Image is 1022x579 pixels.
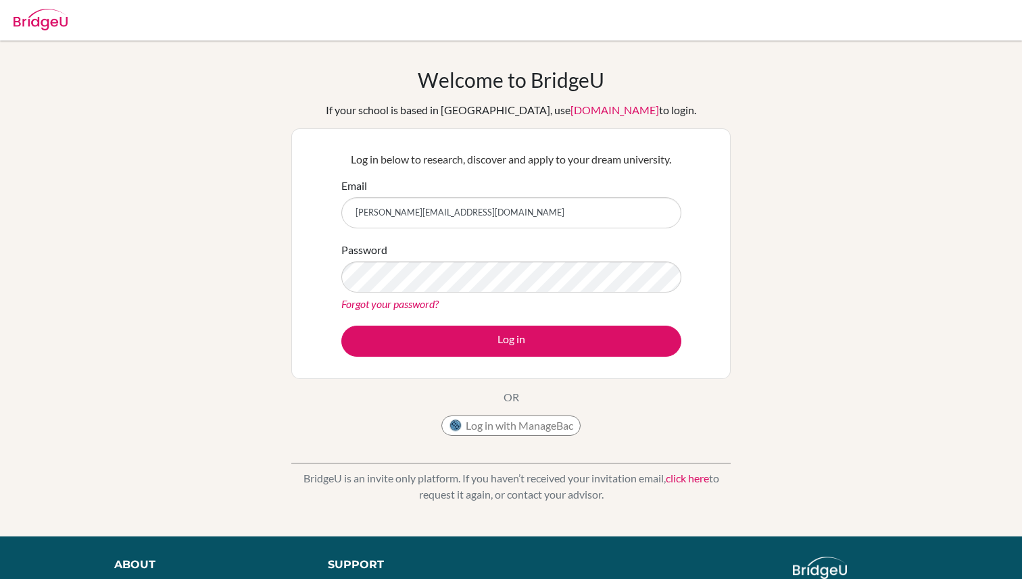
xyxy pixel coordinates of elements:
[341,151,681,168] p: Log in below to research, discover and apply to your dream university.
[14,9,68,30] img: Bridge-U
[570,103,659,116] a: [DOMAIN_NAME]
[504,389,519,405] p: OR
[291,470,731,503] p: BridgeU is an invite only platform. If you haven’t received your invitation email, to request it ...
[341,326,681,357] button: Log in
[328,557,497,573] div: Support
[441,416,581,436] button: Log in with ManageBac
[326,102,696,118] div: If your school is based in [GEOGRAPHIC_DATA], use to login.
[341,297,439,310] a: Forgot your password?
[114,557,297,573] div: About
[341,242,387,258] label: Password
[793,557,848,579] img: logo_white@2x-f4f0deed5e89b7ecb1c2cc34c3e3d731f90f0f143d5ea2071677605dd97b5244.png
[418,68,604,92] h1: Welcome to BridgeU
[341,178,367,194] label: Email
[666,472,709,484] a: click here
